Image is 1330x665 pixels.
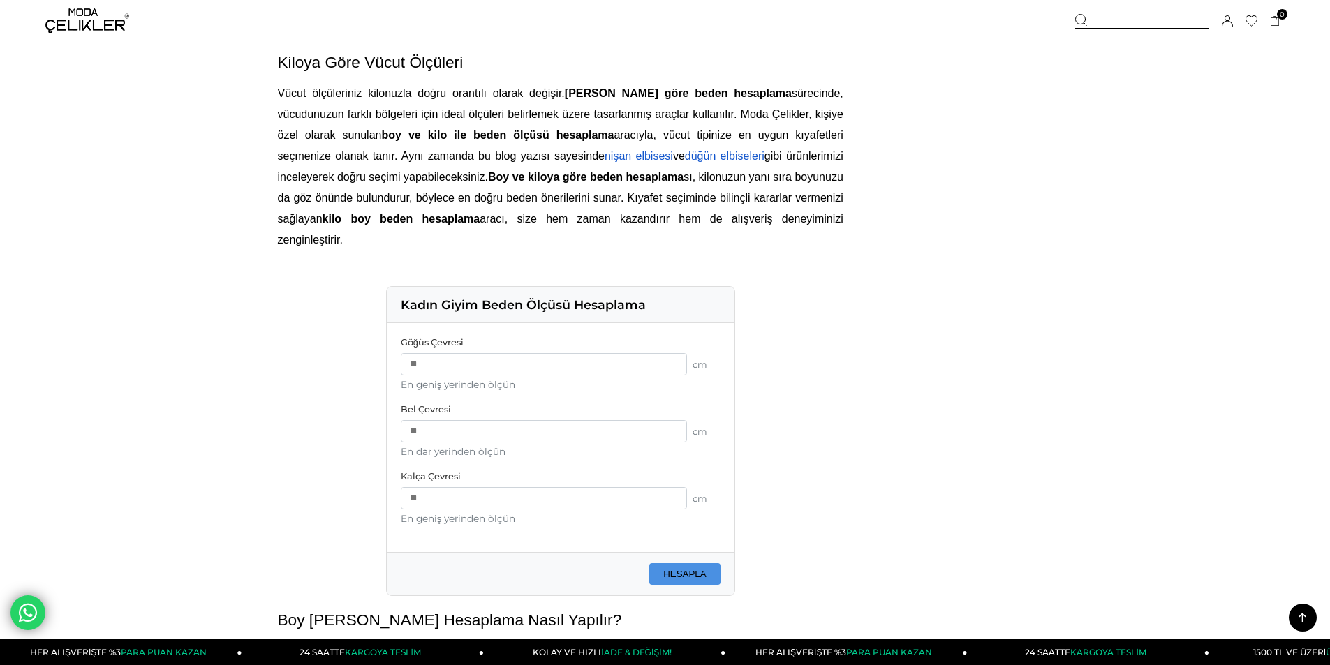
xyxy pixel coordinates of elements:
[278,611,622,629] span: Boy [PERSON_NAME] Hesaplama Nasıl Yapılır?
[846,647,932,657] span: PARA PUAN KAZAN
[387,287,734,323] div: Kadın Giyim Beden Ölçüsü Hesaplama
[121,647,207,657] span: PARA PUAN KAZAN
[401,471,721,481] label: Kalça Çevresi
[649,563,721,585] button: HESAPLA
[323,213,480,225] b: kilo boy beden hesaplama
[401,337,721,348] label: Göğüs Çevresi
[401,446,721,457] div: En dar yerinden ölçün
[601,647,671,657] span: İADE & DEĞİŞİM!
[1277,9,1287,20] span: 0
[685,150,764,162] a: düğün elbiseleri
[278,87,843,246] span: Vücut ölçüleriniz kilonuzla doğru orantılı olarak değişir. sürecinde, vücudunuzun farklı bölgeler...
[693,493,721,504] span: cm
[693,359,721,370] span: cm
[693,426,721,437] span: cm
[605,150,673,162] a: nişan elbisesi
[968,639,1209,665] a: 24 SAATTEKARGOYA TESLİM
[401,404,721,414] label: Bel Çevresi
[484,639,725,665] a: KOLAY VE HIZLIİADE & DEĞİŞİM!
[345,647,420,657] span: KARGOYA TESLİM
[401,513,721,524] div: En geniş yerinden ölçün
[725,639,967,665] a: HER ALIŞVERİŞTE %3PARA PUAN KAZAN
[488,171,684,183] b: Boy ve kiloya göre beden hesaplama
[1270,16,1280,27] a: 0
[381,129,614,141] b: boy ve kilo ile beden ölçüsü hesaplama
[1070,647,1146,657] span: KARGOYA TESLİM
[45,8,129,33] img: logo
[242,639,484,665] a: 24 SAATTEKARGOYA TESLİM
[401,379,721,390] div: En geniş yerinden ölçün
[278,53,464,71] span: Kiloya Göre Vücut Ölçüleri
[565,87,792,99] b: [PERSON_NAME] göre beden hesaplama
